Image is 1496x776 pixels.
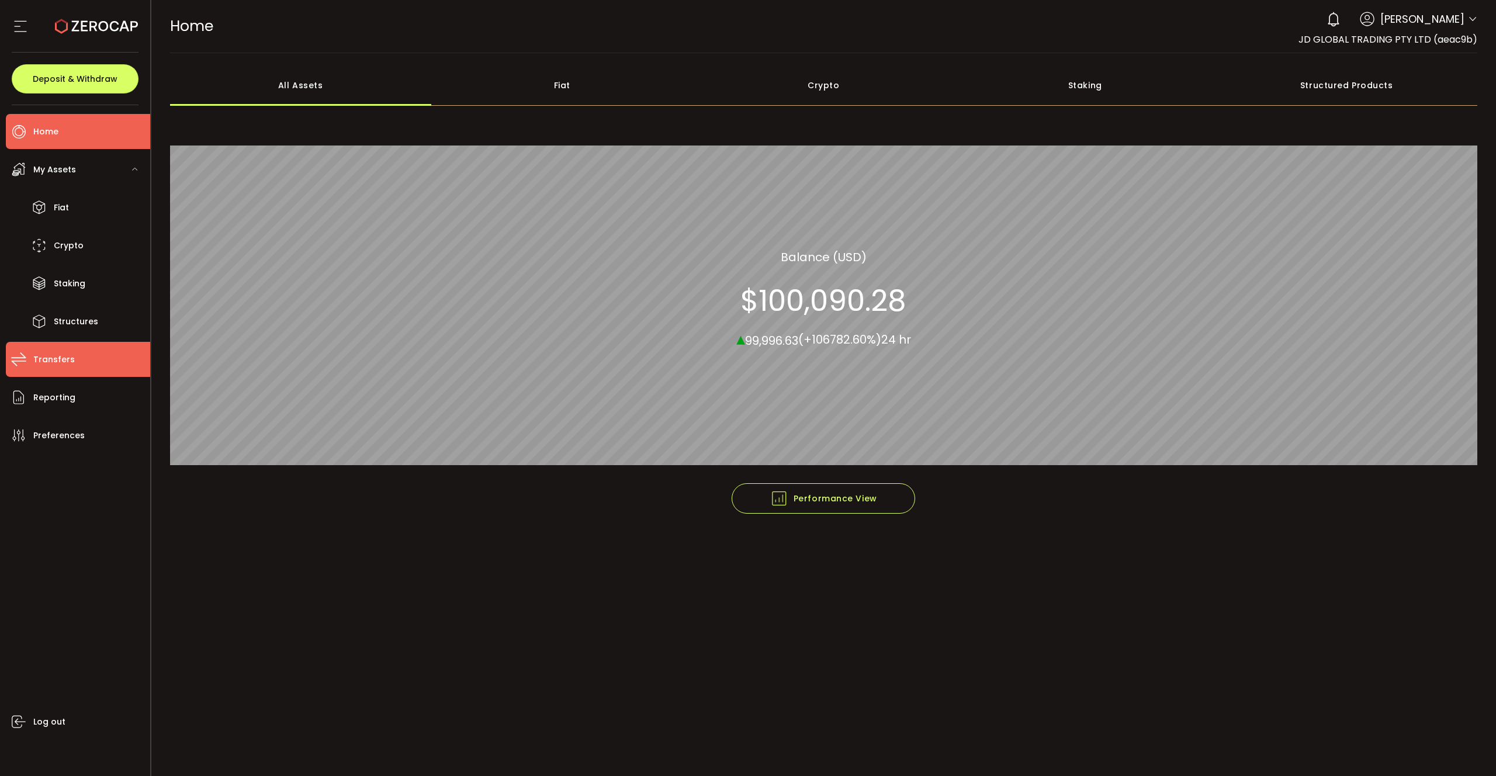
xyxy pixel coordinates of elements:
[881,331,911,348] span: 24 hr
[736,325,745,351] span: ▴
[33,75,117,83] span: Deposit & Withdraw
[1357,650,1496,776] iframe: Chat Widget
[12,64,138,93] button: Deposit & Withdraw
[54,313,98,330] span: Structures
[33,351,75,368] span: Transfers
[1380,11,1464,27] span: [PERSON_NAME]
[170,65,432,106] div: All Assets
[745,332,798,348] span: 99,996.63
[33,161,76,178] span: My Assets
[33,389,75,406] span: Reporting
[1216,65,1478,106] div: Structured Products
[54,275,85,292] span: Staking
[693,65,955,106] div: Crypto
[33,123,58,140] span: Home
[54,199,69,216] span: Fiat
[33,713,65,730] span: Log out
[431,65,693,106] div: Fiat
[798,331,881,348] span: (+106782.60%)
[781,248,867,265] section: Balance (USD)
[770,490,877,507] span: Performance View
[54,237,84,254] span: Crypto
[170,16,213,36] span: Home
[740,283,906,318] section: $100,090.28
[1298,33,1477,46] span: JD GLOBAL TRADING PTY LTD (aeac9b)
[732,483,915,514] button: Performance View
[954,65,1216,106] div: Staking
[33,427,85,444] span: Preferences
[1357,650,1496,776] div: 聊天小组件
